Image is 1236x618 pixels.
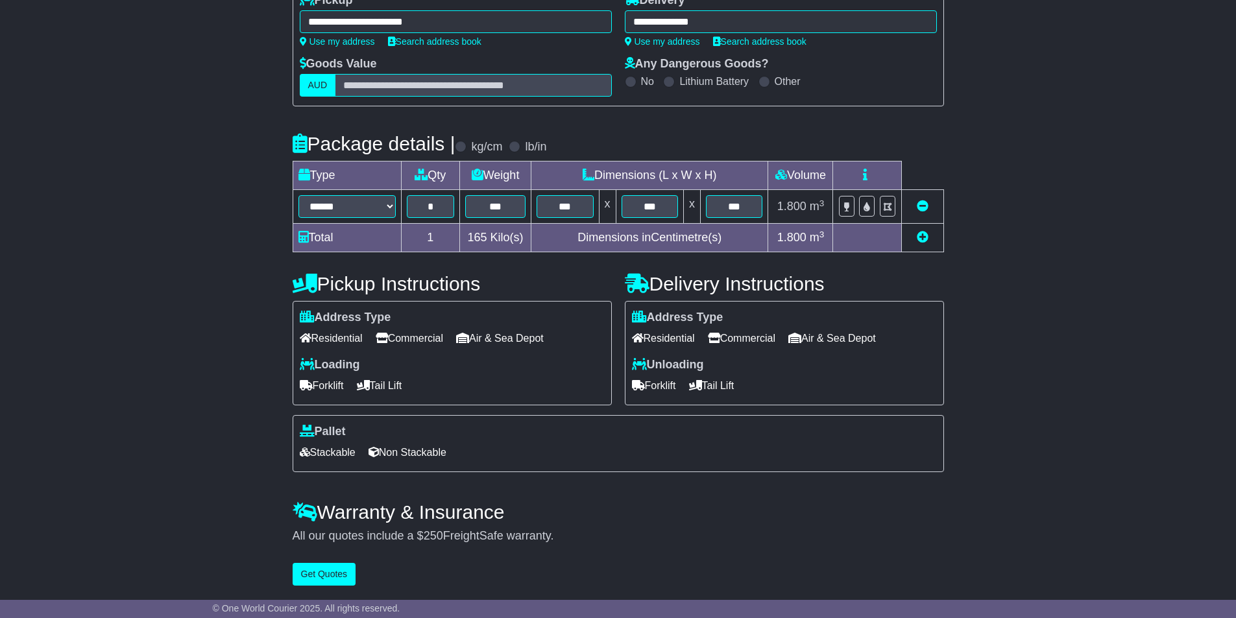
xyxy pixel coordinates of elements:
[293,133,455,154] h4: Package details |
[388,36,481,47] a: Search address book
[625,36,700,47] a: Use my address
[679,75,749,88] label: Lithium Battery
[300,375,344,396] span: Forklift
[632,358,704,372] label: Unloading
[460,224,531,252] td: Kilo(s)
[819,198,825,208] sup: 3
[689,375,734,396] span: Tail Lift
[917,200,928,213] a: Remove this item
[531,224,768,252] td: Dimensions in Centimetre(s)
[471,140,502,154] label: kg/cm
[632,311,723,325] label: Address Type
[300,57,377,71] label: Goods Value
[531,161,768,190] td: Dimensions (L x W x H)
[810,200,825,213] span: m
[300,311,391,325] label: Address Type
[460,161,531,190] td: Weight
[713,36,806,47] a: Search address book
[293,529,944,543] div: All our quotes include a $ FreightSafe warranty.
[468,231,487,244] span: 165
[625,57,769,71] label: Any Dangerous Goods?
[632,375,676,396] span: Forklift
[525,140,546,154] label: lb/in
[357,375,402,396] span: Tail Lift
[300,442,356,462] span: Stackable
[819,230,825,239] sup: 3
[293,563,356,586] button: Get Quotes
[293,161,401,190] td: Type
[683,190,700,224] td: x
[300,36,375,47] a: Use my address
[300,358,360,372] label: Loading
[293,224,401,252] td: Total
[777,200,806,213] span: 1.800
[293,273,612,294] h4: Pickup Instructions
[300,425,346,439] label: Pallet
[708,328,775,348] span: Commercial
[456,328,544,348] span: Air & Sea Depot
[641,75,654,88] label: No
[768,161,833,190] td: Volume
[293,501,944,523] h4: Warranty & Insurance
[369,442,446,462] span: Non Stackable
[599,190,616,224] td: x
[424,529,443,542] span: 250
[213,603,400,613] span: © One World Courier 2025. All rights reserved.
[775,75,801,88] label: Other
[810,231,825,244] span: m
[300,74,336,97] label: AUD
[401,224,460,252] td: 1
[300,328,363,348] span: Residential
[777,231,806,244] span: 1.800
[917,231,928,244] a: Add new item
[788,328,876,348] span: Air & Sea Depot
[376,328,443,348] span: Commercial
[632,328,695,348] span: Residential
[401,161,460,190] td: Qty
[625,273,944,294] h4: Delivery Instructions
